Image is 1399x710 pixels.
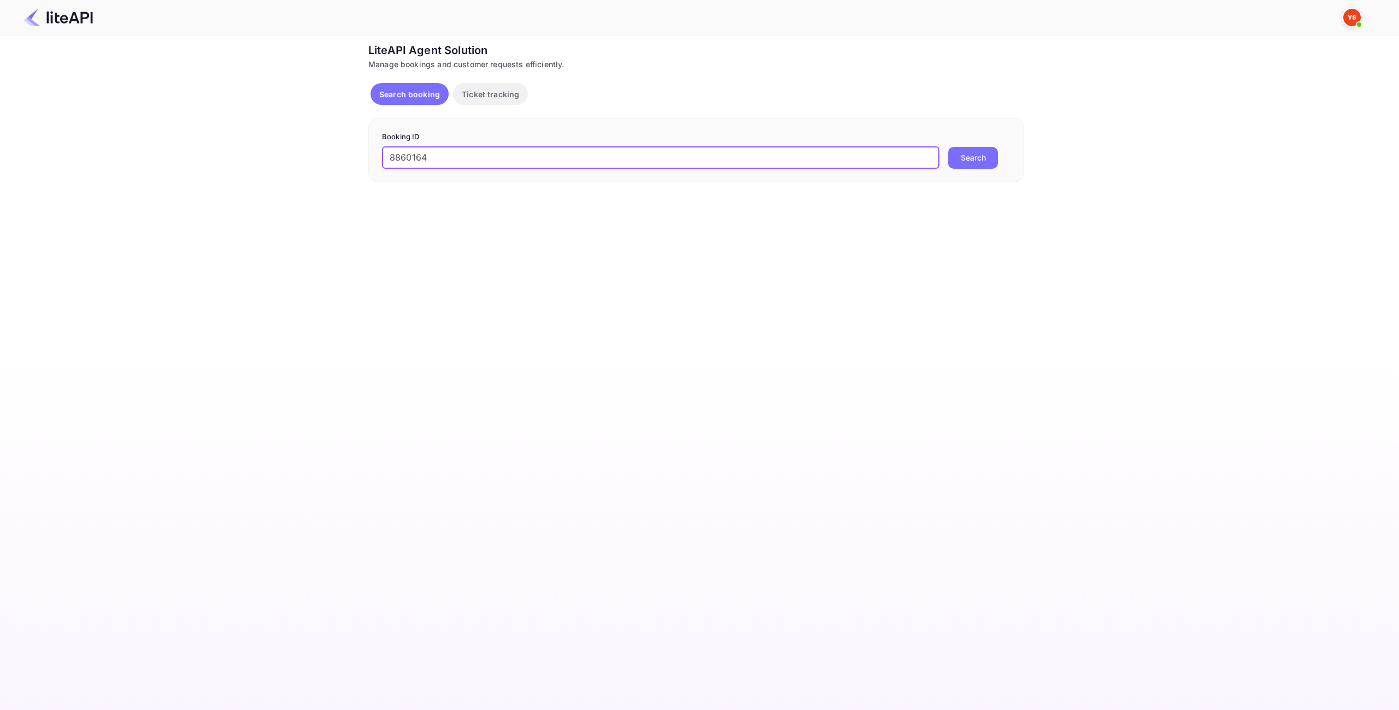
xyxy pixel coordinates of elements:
[24,9,93,26] img: LiteAPI Logo
[382,147,939,169] input: Enter Booking ID (e.g., 63782194)
[368,42,1024,58] div: LiteAPI Agent Solution
[368,58,1024,70] div: Manage bookings and customer requests efficiently.
[379,88,440,100] p: Search booking
[382,132,1010,143] p: Booking ID
[948,147,998,169] button: Search
[462,88,519,100] p: Ticket tracking
[1343,9,1361,26] img: Yandex Support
